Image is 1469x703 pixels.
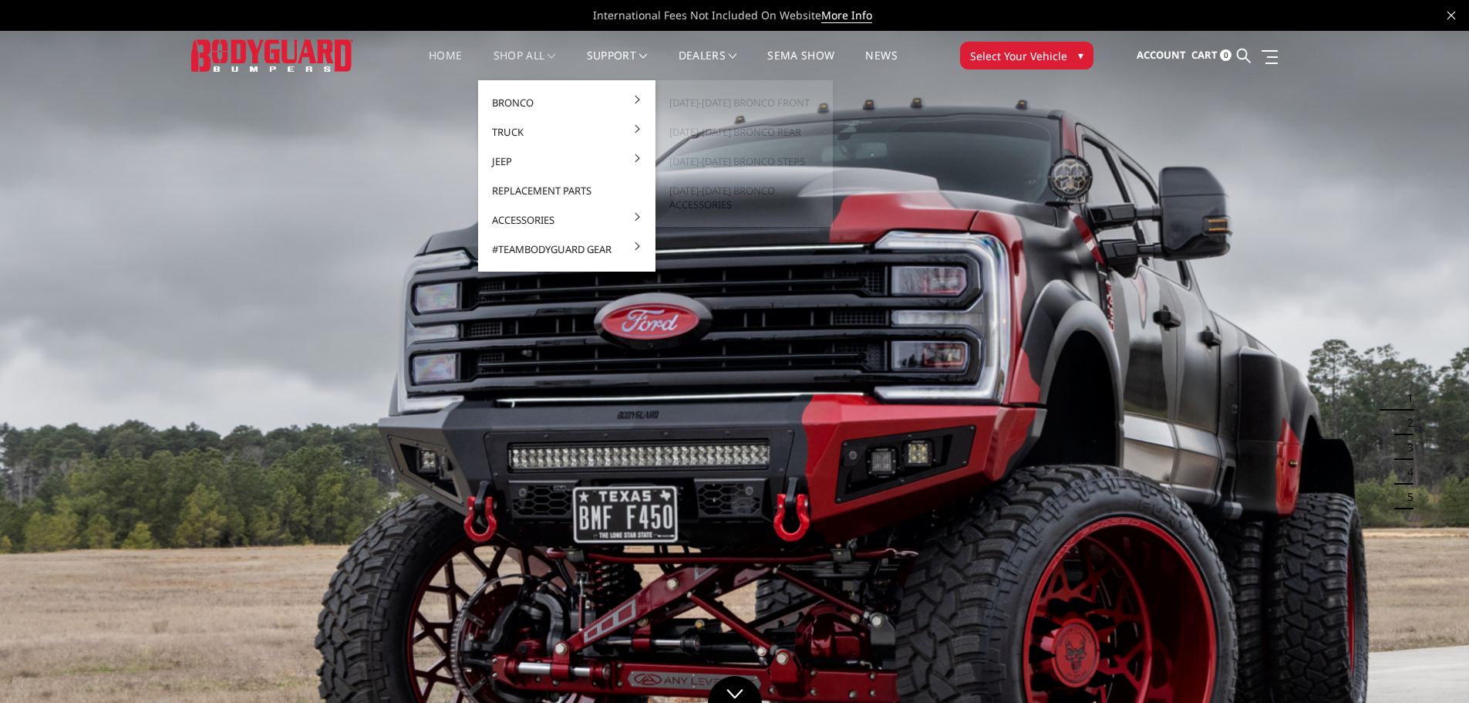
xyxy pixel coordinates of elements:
a: Home [429,50,462,80]
button: 4 of 5 [1398,460,1413,485]
span: Account [1137,48,1186,62]
a: Truck [484,117,649,147]
a: More Info [821,8,872,23]
a: Account [1137,35,1186,76]
button: 1 of 5 [1398,386,1413,411]
button: 5 of 5 [1398,485,1413,509]
a: [DATE]-[DATE] Bronco Rear [662,117,827,147]
a: Accessories [484,205,649,235]
button: 3 of 5 [1398,435,1413,460]
a: Jeep [484,147,649,176]
a: Replacement Parts [484,176,649,205]
a: [DATE]-[DATE] Bronco Accessories [662,176,827,219]
span: Cart [1191,48,1218,62]
a: #TeamBodyguard Gear [484,235,649,264]
span: Select Your Vehicle [970,48,1067,64]
button: Select Your Vehicle [960,42,1093,69]
span: 0 [1220,49,1231,61]
a: [DATE]-[DATE] Bronco Front [662,88,827,117]
a: Cart 0 [1191,35,1231,76]
a: Support [587,50,648,80]
img: BODYGUARD BUMPERS [191,39,353,71]
a: SEMA Show [767,50,834,80]
a: Dealers [679,50,737,80]
span: ▾ [1078,47,1083,63]
a: News [865,50,897,80]
a: Click to Down [708,676,762,703]
a: shop all [494,50,556,80]
a: [DATE]-[DATE] Bronco Steps [662,147,827,176]
button: 2 of 5 [1398,411,1413,435]
a: Bronco [484,88,649,117]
